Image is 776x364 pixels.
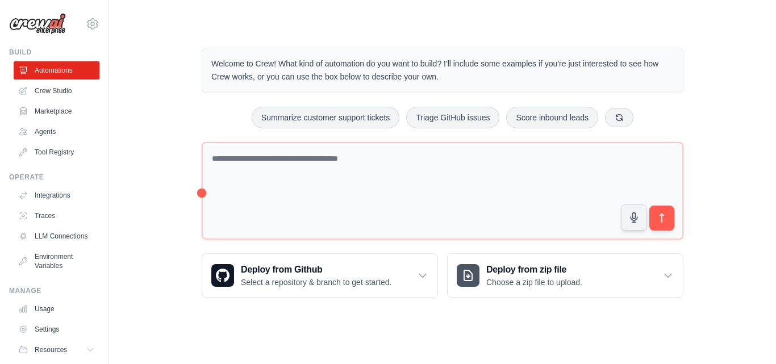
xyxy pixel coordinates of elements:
[14,300,99,318] a: Usage
[14,82,99,100] a: Crew Studio
[14,341,99,359] button: Resources
[506,107,598,128] button: Score inbound leads
[9,13,66,35] img: Logo
[14,143,99,161] a: Tool Registry
[486,263,582,277] h3: Deploy from zip file
[211,57,674,83] p: Welcome to Crew! What kind of automation do you want to build? I'll include some examples if you'...
[14,186,99,204] a: Integrations
[406,107,499,128] button: Triage GitHub issues
[241,277,391,288] p: Select a repository & branch to get started.
[14,123,99,141] a: Agents
[14,61,99,80] a: Automations
[14,320,99,338] a: Settings
[9,48,99,57] div: Build
[35,345,67,354] span: Resources
[486,277,582,288] p: Choose a zip file to upload.
[9,286,99,295] div: Manage
[9,173,99,182] div: Operate
[14,207,99,225] a: Traces
[241,263,391,277] h3: Deploy from Github
[14,227,99,245] a: LLM Connections
[14,248,99,275] a: Environment Variables
[14,102,99,120] a: Marketplace
[252,107,399,128] button: Summarize customer support tickets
